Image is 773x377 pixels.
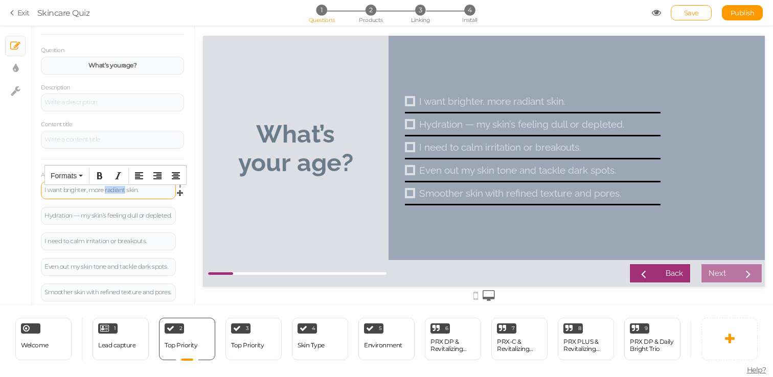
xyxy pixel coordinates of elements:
[298,5,345,15] li: 1 Questions
[430,338,475,352] div: PRX DP & Revitalizing Duo
[216,106,458,117] div: I need to calm irritation or breakouts.
[359,16,383,23] span: Products
[358,318,415,360] div: 5 Environment
[445,326,448,331] span: 6
[512,326,515,331] span: 7
[364,342,402,349] div: Environment
[41,121,73,128] label: Content title
[44,187,172,193] div: I want brighter, more radiant skin.
[491,318,548,360] div: 7 PRX-C & Revitalizing Duo
[379,326,382,331] span: 5
[44,289,172,295] div: Smoother skin with refined texture and pores.
[41,172,63,179] label: Answers
[216,129,458,140] div: Even out my skin tone and tackle dark spots.
[93,318,149,360] div: 1 Lead capture
[10,8,30,18] a: Exit
[497,338,542,352] div: PRX-C & Revitalizing Duo
[114,326,116,331] span: 1
[98,342,135,349] div: Lead capture
[91,168,108,183] div: Bold
[167,168,185,183] div: Align center
[149,168,166,183] div: Align right
[462,16,477,23] span: Install
[563,338,608,352] div: PRX PLUS & Revitalizing Duo
[645,326,648,331] span: 9
[312,326,315,331] span: 4
[216,60,458,71] div: I want brighter, more radiant skin.
[316,5,327,15] span: 1
[411,16,429,23] span: Linking
[109,168,127,183] div: Italic
[88,61,137,69] strong: What’s your age ?
[464,5,475,15] span: 4
[630,338,675,352] div: PRX DP & Daily Bright Trio
[298,342,325,349] div: Skin Type
[309,16,335,23] span: Questions
[51,172,77,180] span: Formats
[246,326,249,331] span: 3
[671,5,712,20] div: Save
[684,9,699,17] span: Save
[37,7,90,19] div: Skincare Quiz
[415,5,426,15] span: 3
[578,326,581,331] span: 8
[44,238,172,244] div: I need to calm irritation or breakouts.
[446,5,493,15] li: 4 Install
[15,318,72,360] div: Welcome
[179,326,183,331] span: 2
[231,342,264,349] div: Top Priority
[463,233,480,242] div: Back
[216,152,458,163] div: Smoother skin with refined texture and pores.
[747,365,766,374] span: Help?
[159,318,215,360] div: 2 Top Priority
[44,264,172,270] div: Even out my skin tone and tackle dark spots.
[35,84,150,141] strong: What’s your age?
[347,5,395,15] li: 2 Products
[292,318,348,360] div: 4 Skin Type
[225,318,282,360] div: 3 Top Priority
[731,9,755,17] span: Publish
[41,47,64,54] label: Question
[165,342,197,349] div: Top Priority
[425,318,481,360] div: 6 PRX DP & Revitalizing Duo
[558,318,614,360] div: 8 PRX PLUS & Revitalizing Duo
[130,168,148,183] div: Align left
[624,318,680,360] div: 9 PRX DP & Daily Bright Trio
[216,83,458,94] div: Hydration — my skin’s feeling dull or depleted.
[21,341,49,349] span: Welcome
[397,5,444,15] li: 3 Linking
[41,84,70,91] label: Description
[366,5,376,15] span: 2
[691,318,747,360] div: 10 PRX PLUS & Daily Bright Trio
[44,213,172,219] div: Hydration — my skin’s feeling dull or depleted.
